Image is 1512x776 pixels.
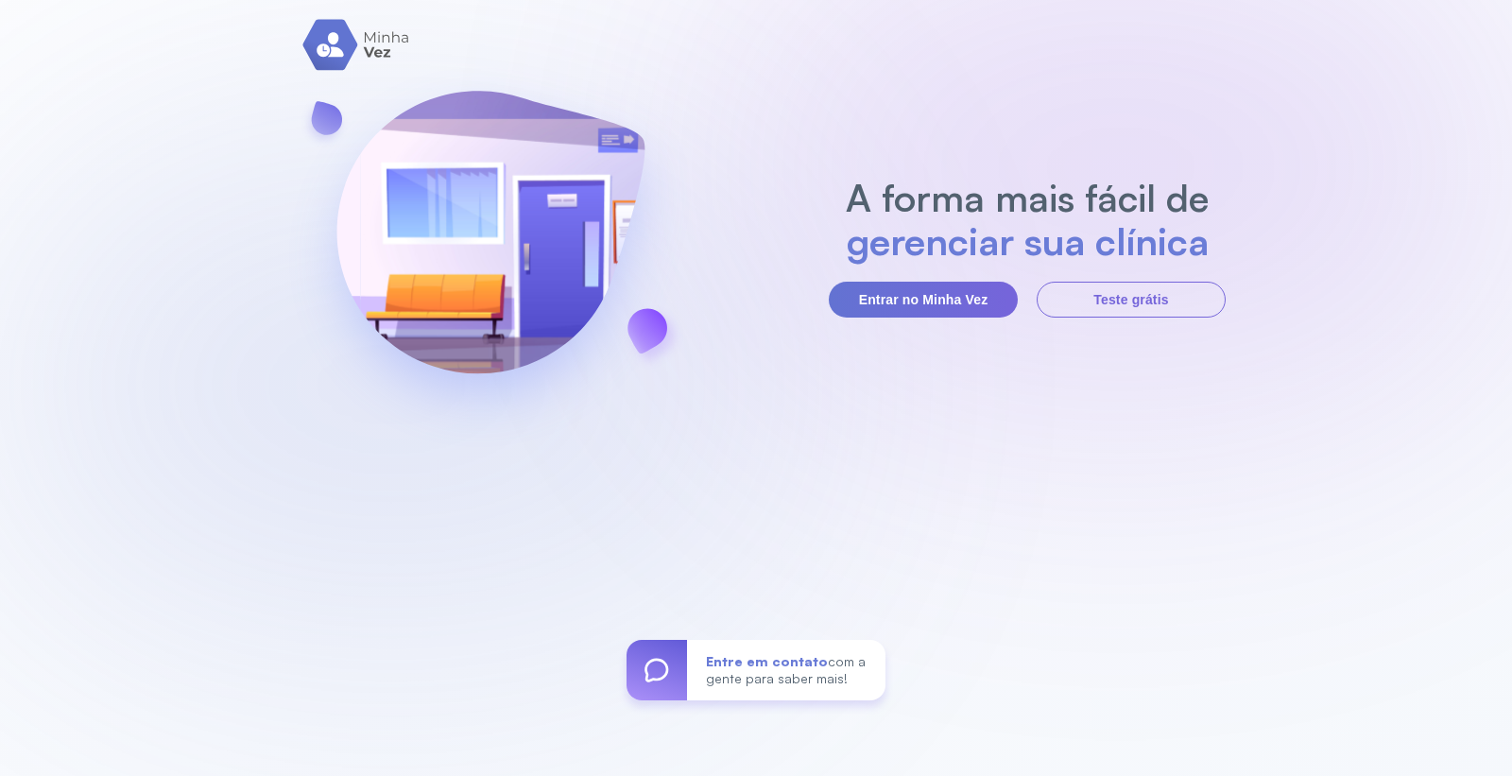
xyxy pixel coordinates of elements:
[302,19,411,71] img: logo.svg
[836,219,1219,263] h2: gerenciar sua clínica
[627,640,885,700] a: Entre em contatocom a gente para saber mais!
[286,41,695,452] img: banner-login.svg
[706,653,828,669] span: Entre em contato
[1037,282,1226,318] button: Teste grátis
[836,176,1219,219] h2: A forma mais fácil de
[829,282,1018,318] button: Entrar no Minha Vez
[687,640,885,700] div: com a gente para saber mais!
